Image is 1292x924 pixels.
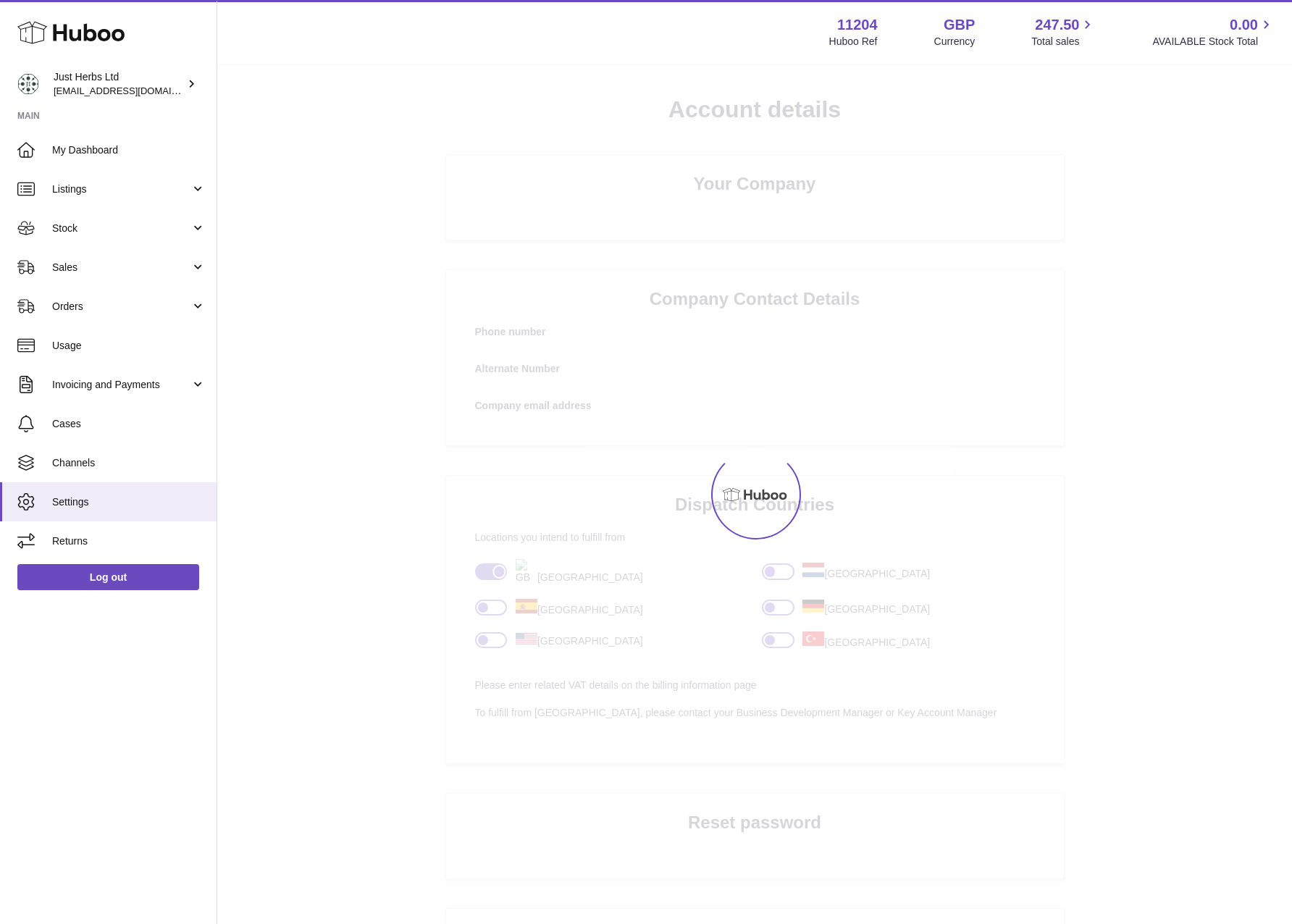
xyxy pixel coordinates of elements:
[52,222,190,235] span: Stock
[52,339,206,353] span: Usage
[829,35,878,49] div: Huboo Ref
[1031,35,1096,49] span: Total sales
[944,15,975,35] strong: GBP
[1230,15,1258,35] span: 0.00
[1152,35,1275,49] span: AVAILABLE Stock Total
[52,143,206,157] span: My Dashboard
[52,495,206,509] span: Settings
[54,85,213,96] span: [EMAIL_ADDRESS][DOMAIN_NAME]
[17,73,39,95] img: mailorder@just-herbs.co.uk
[52,300,190,314] span: Orders
[1152,15,1275,49] a: 0.00 AVAILABLE Stock Total
[934,35,976,49] div: Currency
[17,564,199,590] a: Log out
[52,534,206,548] span: Returns
[1035,15,1079,35] span: 247.50
[52,261,190,274] span: Sales
[52,456,206,470] span: Channels
[837,15,878,35] strong: 11204
[52,378,190,392] span: Invoicing and Payments
[54,70,184,98] div: Just Herbs Ltd
[52,417,206,431] span: Cases
[1031,15,1096,49] a: 247.50 Total sales
[52,182,190,196] span: Listings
